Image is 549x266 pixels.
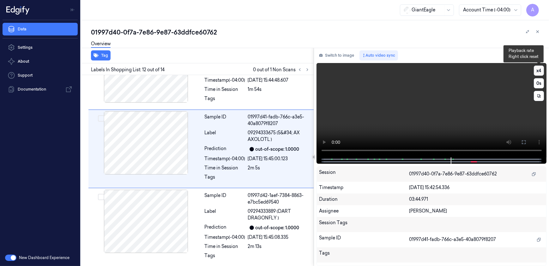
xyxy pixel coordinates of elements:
[409,236,496,243] span: 01997d41-fadb-766c-a3e5-40a8079f8207
[319,235,409,245] div: Sample ID
[205,165,245,171] div: Time in Session
[248,130,310,143] span: 09294333675 (5&#34; AX AXOLOTL )
[319,184,409,191] div: Timestamp
[91,66,165,73] span: Labels In Shopping List: 12 out of 14
[248,155,310,162] div: [DATE] 15:45:00.123
[359,50,398,60] button: Auto video sync
[3,69,78,82] a: Support
[68,5,78,15] button: Toggle Navigation
[534,66,544,76] button: x4
[205,234,245,241] div: Timestamp (-04:00)
[248,243,310,250] div: 2m 13s
[526,4,539,16] button: A
[205,77,245,84] div: Timestamp (-04:00)
[3,83,78,96] a: Documentation
[3,23,78,35] a: Data
[205,192,245,206] div: Sample ID
[91,41,111,48] a: Overview
[205,174,245,184] div: Tags
[248,234,310,241] div: [DATE] 15:45:08.335
[248,192,310,206] div: 01997d42-1aef-7384-8863-e7bc5ed69540
[409,171,497,177] span: 01997d40-0f7a-7e86-9e87-63ddfce60762
[205,208,245,221] div: Label
[205,252,245,263] div: Tags
[91,50,111,60] button: Tag
[253,66,311,73] span: 0 out of 1 Non Scans
[256,146,299,153] div: out-of-scope: 1.0000
[3,41,78,54] a: Settings
[319,169,409,179] div: Session
[98,115,104,122] button: Select row
[319,219,409,230] div: Session Tags
[205,224,245,231] div: Prediction
[319,196,409,203] div: Duration
[205,130,245,143] div: Label
[534,78,544,88] button: 0s
[319,250,409,260] div: Tags
[409,196,544,203] div: 03:44.971
[409,208,544,214] div: [PERSON_NAME]
[248,114,310,127] div: 01997d41-fadb-766c-a3e5-40a8079f8207
[205,243,245,250] div: Time in Session
[248,165,310,171] div: 2m 5s
[248,86,310,93] div: 1m 54s
[205,145,245,153] div: Prediction
[3,55,78,68] button: About
[409,184,544,191] div: [DATE] 15:42:54.336
[205,114,245,127] div: Sample ID
[205,86,245,93] div: Time in Session
[205,95,245,105] div: Tags
[205,155,245,162] div: Timestamp (-04:00)
[98,194,104,200] button: Select row
[91,28,544,37] div: 01997d40-0f7a-7e86-9e87-63ddfce60762
[248,77,310,84] div: [DATE] 15:44:48.607
[317,50,357,60] button: Switch to image
[248,208,310,221] span: 09294333889 (DART DRAGONFLY )
[256,225,299,231] div: out-of-scope: 1.0000
[319,208,409,214] div: Assignee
